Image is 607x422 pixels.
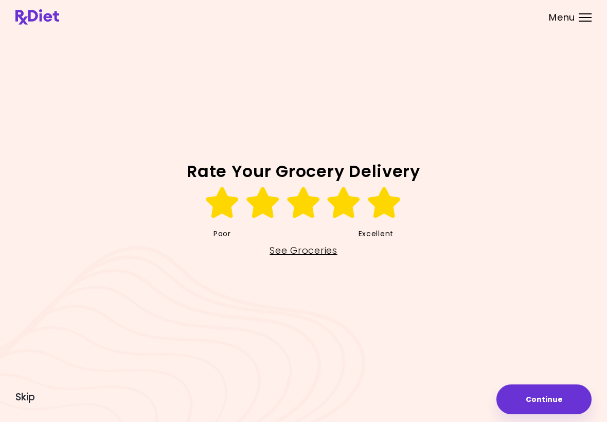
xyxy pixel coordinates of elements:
[496,384,592,414] button: Continue
[15,392,35,403] button: Skip
[359,226,394,242] span: Excellent
[549,13,575,22] span: Menu
[15,163,592,180] h2: Rate Your Grocery Delivery
[213,226,231,242] span: Poor
[270,242,337,259] a: See Groceries
[15,9,59,25] img: RxDiet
